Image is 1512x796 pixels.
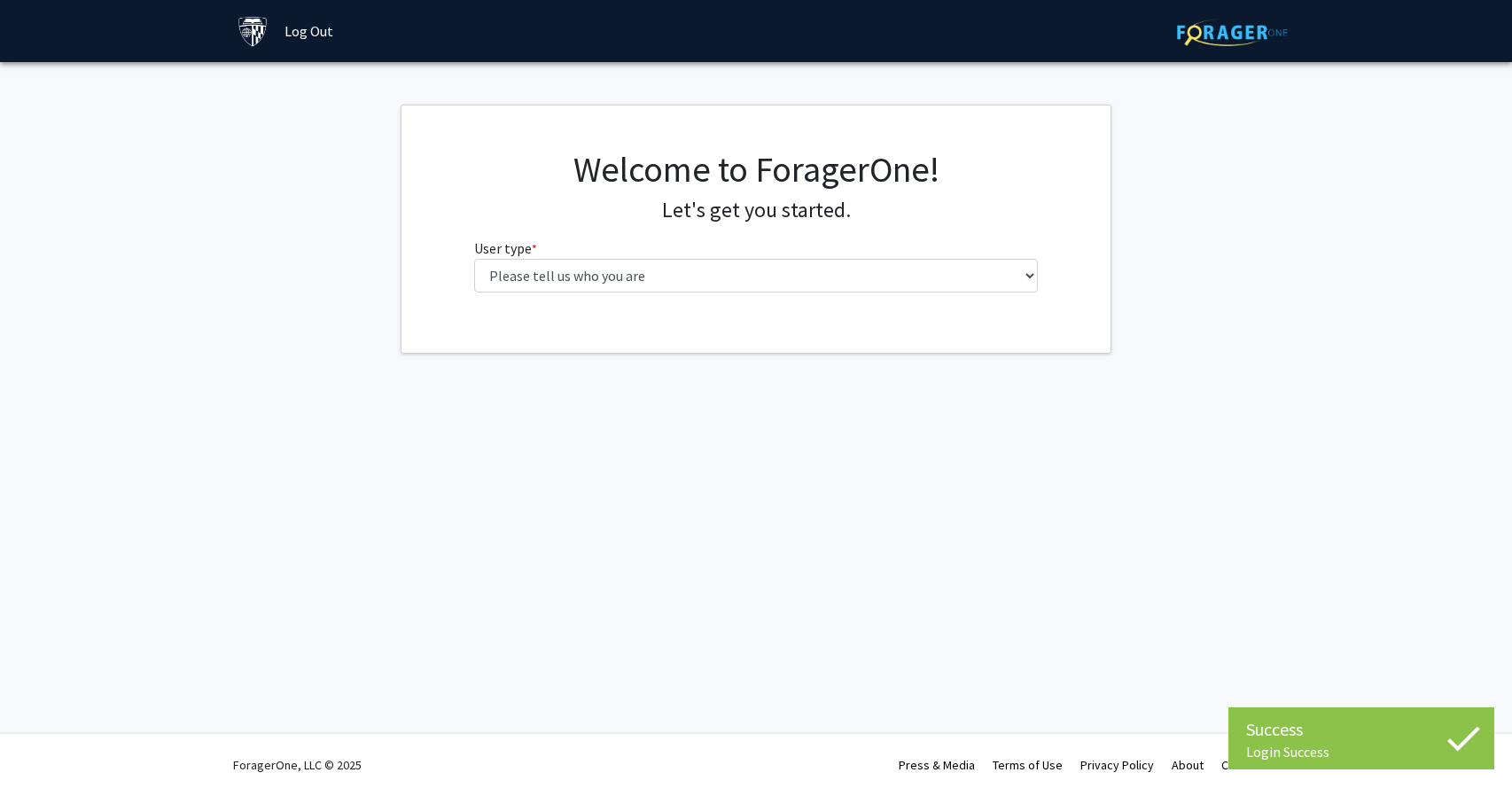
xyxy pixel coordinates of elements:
[993,757,1063,773] a: Terms of Use
[238,16,269,47] img: Johns Hopkins University Logo
[1172,757,1204,773] a: About
[899,757,975,773] a: Press & Media
[233,734,362,796] div: ForagerOne, LLC © 2025
[474,198,1039,223] h4: Let's get you started.
[1246,716,1477,743] div: Success
[1080,757,1154,773] a: Privacy Policy
[474,148,1039,191] h1: Welcome to ForagerOne!
[1246,743,1477,761] div: Login Success
[474,238,537,259] label: User type
[1177,19,1288,46] img: ForagerOne Logo
[1221,757,1279,773] a: Contact Us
